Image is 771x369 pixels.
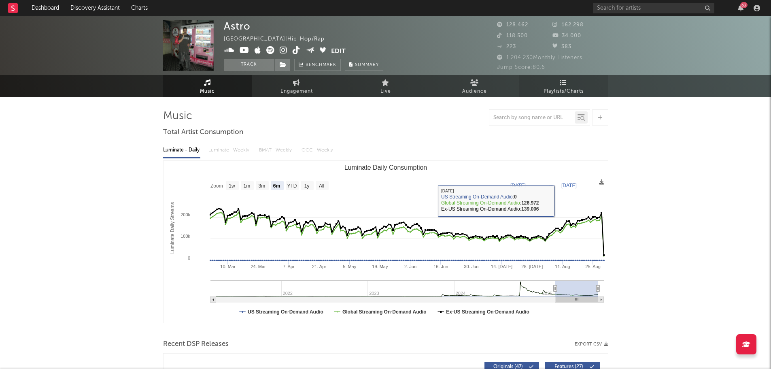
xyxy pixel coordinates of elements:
[181,234,190,239] text: 100k
[510,183,526,188] text: [DATE]
[552,22,584,28] span: 162.298
[344,164,427,171] text: Luminate Daily Consumption
[446,309,529,315] text: Ex-US Streaming On-Demand Audio
[372,264,388,269] text: 19. May
[738,5,743,11] button: 63
[181,212,190,217] text: 200k
[544,87,584,96] span: Playlists/Charts
[552,44,571,49] span: 383
[282,264,294,269] text: 7. Apr
[251,264,266,269] text: 24. Mar
[224,59,274,71] button: Track
[187,256,190,260] text: 0
[497,65,545,70] span: Jump Score: 80.6
[294,59,341,71] a: Benchmark
[306,60,336,70] span: Benchmark
[163,339,229,349] span: Recent DSP Releases
[163,75,252,97] a: Music
[593,3,714,13] input: Search for artists
[430,75,519,97] a: Audience
[163,143,200,157] div: Luminate - Daily
[497,55,582,60] span: 1.204.230 Monthly Listeners
[258,183,265,189] text: 3m
[462,87,487,96] span: Audience
[343,264,357,269] text: 5. May
[345,59,383,71] button: Summary
[380,87,391,96] span: Live
[331,46,346,56] button: Edit
[491,264,512,269] text: 14. [DATE]
[304,183,309,189] text: 1y
[355,63,379,67] span: Summary
[312,264,326,269] text: 21. Apr
[497,22,528,28] span: 128.462
[404,264,416,269] text: 2. Jun
[497,33,528,38] span: 118.500
[585,264,600,269] text: 25. Aug
[342,309,426,315] text: Global Streaming On-Demand Audio
[163,128,243,137] span: Total Artist Consumption
[561,183,577,188] text: [DATE]
[170,202,175,254] text: Luminate Daily Streams
[210,183,223,189] text: Zoom
[287,183,297,189] text: YTD
[229,183,235,189] text: 1w
[433,264,448,269] text: 16. Jun
[489,115,575,121] input: Search by song name or URL
[464,264,478,269] text: 30. Jun
[555,264,570,269] text: 11. Aug
[164,161,608,323] svg: Luminate Daily Consumption
[248,309,323,315] text: US Streaming On-Demand Audio
[243,183,250,189] text: 1m
[548,183,553,188] text: →
[341,75,430,97] a: Live
[280,87,313,96] span: Engagement
[497,44,516,49] span: 223
[740,2,748,8] div: 63
[552,33,581,38] span: 34.000
[200,87,215,96] span: Music
[519,75,608,97] a: Playlists/Charts
[224,34,334,44] div: [GEOGRAPHIC_DATA] | Hip-Hop/Rap
[319,183,324,189] text: All
[273,183,280,189] text: 6m
[220,264,236,269] text: 10. Mar
[575,342,608,347] button: Export CSV
[521,264,543,269] text: 28. [DATE]
[224,20,251,32] div: Astro
[252,75,341,97] a: Engagement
